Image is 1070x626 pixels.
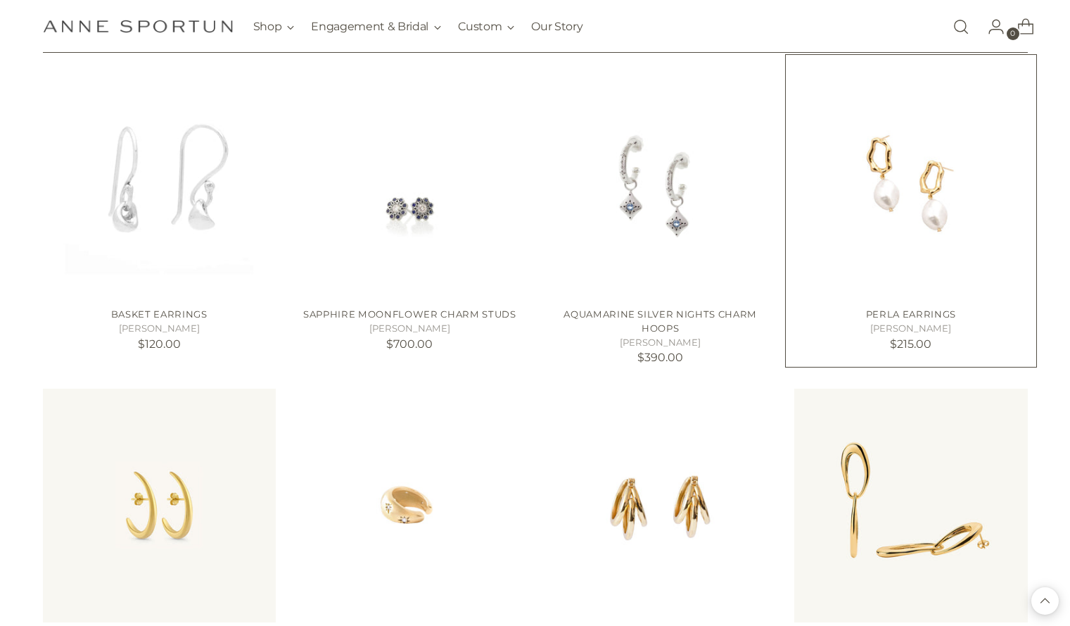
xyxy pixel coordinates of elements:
[293,322,526,336] h5: [PERSON_NAME]
[794,322,1027,336] h5: [PERSON_NAME]
[293,389,526,622] a: North Star Ear Cuff
[138,337,181,351] span: $120.00
[43,389,276,622] a: Hook Earrings
[458,11,514,42] button: Custom
[1031,587,1059,615] button: Back to top
[43,322,276,336] h5: [PERSON_NAME]
[386,337,433,351] span: $700.00
[794,389,1027,622] a: Palermo Earrings
[794,63,1027,296] a: PERLA EARRINGS
[947,13,975,41] a: Open search modal
[43,63,276,296] a: Basket Earrings
[531,11,582,42] a: Our Story
[544,389,777,622] a: Dani Maxi Earrings
[311,11,441,42] button: Engagement & Bridal
[563,308,757,334] a: Aquamarine Silver Nights Charm Hoops
[1006,13,1034,41] a: Open cart modal
[637,351,683,364] span: $390.00
[866,308,956,320] a: PERLA EARRINGS
[43,20,233,33] a: Anne Sportun Fine Jewellery
[293,63,526,296] a: Sapphire Moonflower Charm Studs
[253,11,295,42] button: Shop
[303,308,516,320] a: Sapphire Moonflower Charm Studs
[976,13,1005,41] a: Go to the account page
[890,337,931,351] span: $215.00
[544,63,777,296] a: Aquamarine Silver Nights Charm Hoops
[1007,27,1019,40] span: 0
[544,336,777,350] h5: [PERSON_NAME]
[111,308,208,320] a: Basket Earrings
